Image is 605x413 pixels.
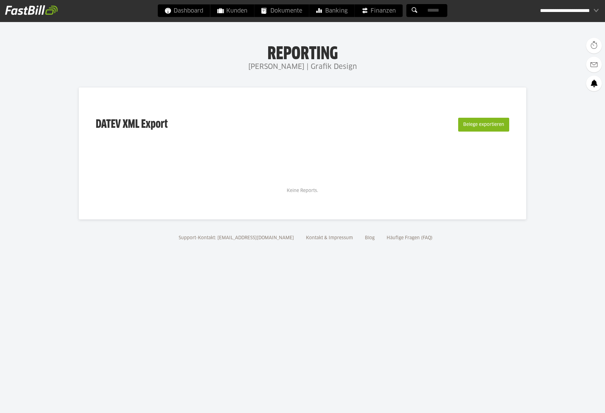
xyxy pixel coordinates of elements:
[255,4,309,17] a: Dokumente
[309,4,354,17] a: Banking
[556,394,599,410] iframe: Öffnet ein Widget, in dem Sie weitere Informationen finden
[158,4,210,17] a: Dashboard
[210,4,254,17] a: Kunden
[458,118,509,132] button: Belege exportieren
[96,105,168,145] h3: DATEV XML Export
[217,4,247,17] span: Kunden
[165,4,203,17] span: Dashboard
[355,4,403,17] a: Finanzen
[176,236,296,240] a: Support-Kontakt: [EMAIL_ADDRESS][DOMAIN_NAME]
[363,236,377,240] a: Blog
[5,5,58,15] img: fastbill_logo_white.png
[316,4,348,17] span: Banking
[63,44,542,61] h1: Reporting
[287,189,318,193] span: Keine Reports.
[362,4,396,17] span: Finanzen
[384,236,435,240] a: Häufige Fragen (FAQ)
[304,236,355,240] a: Kontakt & Impressum
[262,4,302,17] span: Dokumente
